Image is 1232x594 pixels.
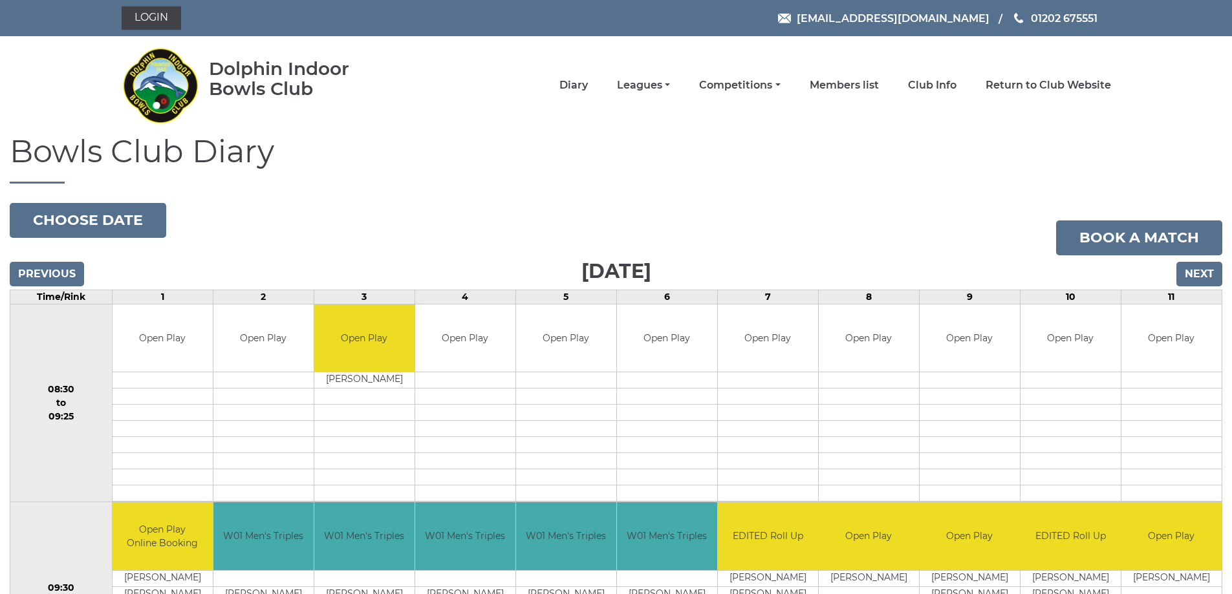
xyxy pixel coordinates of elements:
[819,570,919,586] td: [PERSON_NAME]
[699,78,780,92] a: Competitions
[778,10,989,27] a: Email [EMAIL_ADDRESS][DOMAIN_NAME]
[10,290,113,304] td: Time/Rink
[1031,12,1097,24] span: 01202 675551
[778,14,791,23] img: Email
[10,203,166,238] button: Choose date
[717,290,818,304] td: 7
[1176,262,1222,286] input: Next
[314,502,415,570] td: W01 Men's Triples
[1021,502,1121,570] td: EDITED Roll Up
[515,290,616,304] td: 5
[919,290,1020,304] td: 9
[314,290,415,304] td: 3
[986,78,1111,92] a: Return to Club Website
[1020,290,1121,304] td: 10
[1021,570,1121,586] td: [PERSON_NAME]
[10,262,84,286] input: Previous
[415,502,515,570] td: W01 Men's Triples
[616,290,717,304] td: 6
[10,304,113,502] td: 08:30 to 09:25
[920,304,1020,372] td: Open Play
[818,290,919,304] td: 8
[1121,304,1222,372] td: Open Play
[113,502,213,570] td: Open Play Online Booking
[1014,13,1023,23] img: Phone us
[1056,220,1222,255] a: Book a match
[113,304,213,372] td: Open Play
[112,290,213,304] td: 1
[617,78,670,92] a: Leagues
[314,372,415,388] td: [PERSON_NAME]
[819,304,919,372] td: Open Play
[1121,570,1222,586] td: [PERSON_NAME]
[617,502,717,570] td: W01 Men's Triples
[209,59,391,99] div: Dolphin Indoor Bowls Club
[415,290,515,304] td: 4
[516,304,616,372] td: Open Play
[516,502,616,570] td: W01 Men's Triples
[908,78,956,92] a: Club Info
[819,502,919,570] td: Open Play
[314,304,415,372] td: Open Play
[810,78,879,92] a: Members list
[122,40,199,131] img: Dolphin Indoor Bowls Club
[213,304,314,372] td: Open Play
[1021,304,1121,372] td: Open Play
[1012,10,1097,27] a: Phone us 01202 675551
[920,502,1020,570] td: Open Play
[415,304,515,372] td: Open Play
[617,304,717,372] td: Open Play
[1121,502,1222,570] td: Open Play
[718,502,818,570] td: EDITED Roll Up
[122,6,181,30] a: Login
[1121,290,1222,304] td: 11
[797,12,989,24] span: [EMAIL_ADDRESS][DOMAIN_NAME]
[718,304,818,372] td: Open Play
[718,570,818,586] td: [PERSON_NAME]
[920,570,1020,586] td: [PERSON_NAME]
[213,502,314,570] td: W01 Men's Triples
[113,570,213,586] td: [PERSON_NAME]
[559,78,588,92] a: Diary
[10,134,1222,184] h1: Bowls Club Diary
[213,290,314,304] td: 2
